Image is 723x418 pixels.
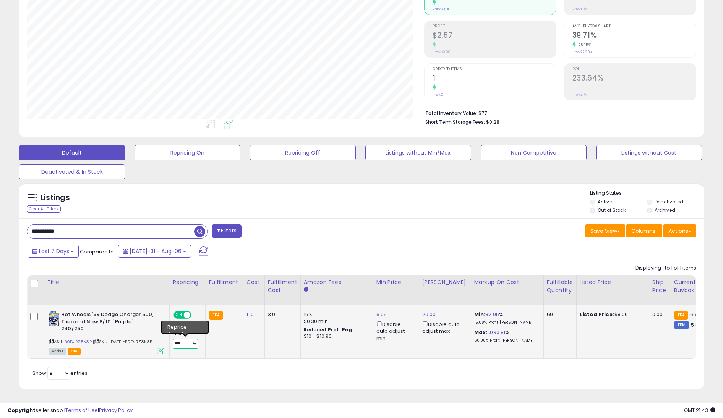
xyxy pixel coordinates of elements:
p: 60.00% Profit [PERSON_NAME] [474,338,538,343]
button: Last 7 Days [28,245,79,258]
div: Disable auto adjust min [376,320,413,342]
span: 6.99 [690,311,701,318]
span: Show: entries [32,370,88,377]
span: All listings currently available for purchase on Amazon [49,348,66,355]
a: Privacy Policy [99,407,133,414]
button: Listings without Cost [596,145,702,160]
span: 2025-08-14 21:43 GMT [684,407,715,414]
h2: $2.57 [433,31,556,41]
div: seller snap | | [8,407,133,414]
div: Cost [246,278,261,286]
span: Last 7 Days [39,247,69,255]
button: Default [19,145,125,160]
span: [DATE]-31 - Aug-06 [130,247,182,255]
div: Ship Price [652,278,668,294]
label: Out of Stock [598,207,626,213]
div: Clear All Filters [27,205,61,213]
li: $77 [425,108,691,117]
div: $0.30 min [304,318,367,325]
div: ASIN: [49,311,164,353]
a: 20.00 [422,311,436,318]
div: % [474,311,538,325]
div: [PERSON_NAME] [422,278,468,286]
small: Prev: $0.00 [433,50,451,54]
small: Prev: N/A [572,92,587,97]
span: Profit [433,24,556,29]
div: Repricing [173,278,202,286]
span: Avg. Buybox Share [572,24,696,29]
button: Deactivated & In Stock [19,164,125,179]
div: Min Price [376,278,416,286]
small: FBM [674,321,689,329]
div: Listed Price [580,278,646,286]
div: % [474,329,538,343]
h5: Listings [41,192,70,203]
button: Listings without Min/Max [365,145,471,160]
div: 3.9 [268,311,295,318]
small: Prev: 22.29% [572,50,592,54]
strong: Copyright [8,407,36,414]
div: Fulfillment [209,278,240,286]
div: Amazon Fees [304,278,370,286]
button: Non Competitive [481,145,587,160]
button: Actions [663,224,696,237]
p: Listing States: [590,190,704,197]
button: Columns [626,224,662,237]
div: 15% [304,311,367,318]
b: Short Term Storage Fees: [425,119,485,125]
small: FBA [209,311,223,320]
small: FBA [674,311,688,320]
th: The percentage added to the cost of goods (COGS) that forms the calculator for Min & Max prices. [471,275,543,305]
span: Compared to: [80,248,115,255]
span: 5.69 [691,321,702,329]
a: B0DJRZ8K8P [65,339,92,345]
button: Save View [585,224,625,237]
button: Filters [212,224,242,238]
h2: 39.71% [572,31,696,41]
span: ROI [572,67,696,71]
span: Columns [631,227,655,235]
span: OFF [190,312,203,318]
div: Title [47,278,166,286]
small: 78.15% [576,42,592,48]
a: 1,090.91 [487,329,505,336]
div: $10 - $10.90 [304,333,367,340]
a: 6.05 [376,311,387,318]
div: Current Buybox Price [674,278,713,294]
span: ON [174,312,184,318]
span: | SKU: [DATE]-B0DJRZ8K8P [93,339,152,345]
small: Prev: N/A [572,7,587,11]
div: Amazon AI [173,323,199,330]
div: Displaying 1 to 1 of 1 items [635,265,696,272]
button: Repricing On [135,145,240,160]
div: Preset: [173,331,199,349]
p: 15.08% Profit [PERSON_NAME] [474,320,538,325]
div: Markup on Cost [474,278,540,286]
button: [DATE]-31 - Aug-06 [118,245,191,258]
b: Reduced Prof. Rng. [304,326,354,333]
label: Deactivated [655,199,683,205]
label: Active [598,199,612,205]
div: 69 [547,311,571,318]
span: Ordered Items [433,67,556,71]
small: Prev: 0 [433,92,443,97]
span: $0.28 [486,118,499,126]
h2: 1 [433,74,556,84]
label: Archived [655,207,675,213]
b: Listed Price: [580,311,614,318]
a: 1.10 [246,311,254,318]
div: $8.00 [580,311,643,318]
b: Max: [474,329,488,336]
span: FBA [68,348,81,355]
a: 82.95 [485,311,499,318]
a: Terms of Use [65,407,98,414]
h2: 233.64% [572,74,696,84]
div: Disable auto adjust max [422,320,465,335]
div: Fulfillable Quantity [547,278,573,294]
small: Prev: $0.00 [433,7,451,11]
b: Total Inventory Value: [425,110,477,116]
small: Amazon Fees. [304,286,308,293]
button: Repricing Off [250,145,356,160]
img: 41EopdID7CL._SL40_.jpg [49,311,59,326]
b: Min: [474,311,486,318]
